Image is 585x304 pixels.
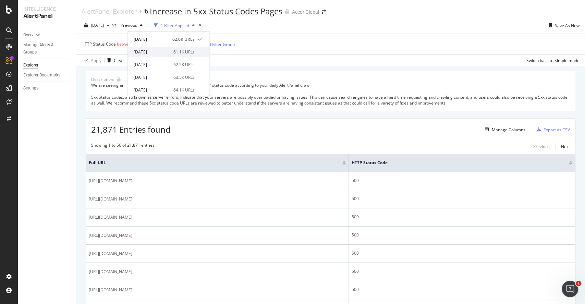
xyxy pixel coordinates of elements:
[23,62,38,69] div: Explorer
[173,61,194,68] div: 62.5K URLs
[534,124,570,135] button: Export as CSV
[82,20,112,31] button: [DATE]
[133,36,168,42] div: [DATE]
[352,232,572,238] div: 500
[23,62,71,69] a: Explorer
[112,22,118,28] span: vs
[118,22,137,28] span: Previous
[194,40,235,48] button: Add Filter Group
[352,268,572,275] div: 500
[23,72,71,79] a: Explorer Bookmarks
[23,85,38,92] div: Settings
[482,125,525,134] button: Manage Columns
[23,72,60,79] div: Explorer Bookmarks
[114,58,124,63] div: Clear
[23,12,70,20] div: AlertPanel
[89,196,132,203] span: [URL][DOMAIN_NAME]
[23,32,40,39] div: Overview
[23,5,70,12] div: Intelligence
[546,20,580,31] button: Save As New
[91,76,114,82] div: Description:
[91,142,155,150] div: Showing 1 to 50 of 21,871 entries
[173,74,194,80] div: 63.5K URLs
[204,41,235,47] div: Add Filter Group
[562,281,578,297] iframe: Intercom live chat
[352,196,572,202] div: 500
[197,22,203,29] div: times
[82,41,116,47] span: HTTP Status Code
[89,232,132,239] span: [URL][DOMAIN_NAME]
[133,74,169,80] div: [DATE]
[133,87,169,93] div: [DATE]
[292,9,319,15] div: Accor Global
[533,144,550,149] div: Previous
[118,20,145,31] button: Previous
[89,160,332,166] span: Full URL
[91,82,570,106] div: We are seeing an increase in pages answering with a 5xx HTTP status code according to your daily ...
[526,58,580,63] div: Switch back to Simple mode
[352,178,572,184] div: 500
[172,36,194,42] div: 62.0K URLs
[133,49,169,55] div: [DATE]
[151,20,197,31] button: 1 Filter Applied
[89,178,132,184] span: [URL][DOMAIN_NAME]
[352,250,572,256] div: 500
[91,22,104,28] span: 2025 Sep. 24th
[127,55,145,66] button: Save
[91,124,171,135] span: 21,871 Entries found
[23,41,71,56] a: Manage Alerts & Groups
[89,214,132,221] span: [URL][DOMAIN_NAME]
[322,10,326,14] div: arrow-right-arrow-left
[23,85,71,92] a: Settings
[576,281,581,286] span: 1
[91,58,101,63] div: Apply
[524,55,580,66] button: Switch back to Simple mode
[555,23,580,28] div: Save As New
[561,142,570,150] button: Next
[82,55,101,66] button: Apply
[89,250,132,257] span: [URL][DOMAIN_NAME]
[23,32,71,39] a: Overview
[352,160,559,166] span: HTTP Status Code
[105,55,124,66] button: Clear
[23,41,64,56] div: Manage Alerts & Groups
[89,287,132,293] span: [URL][DOMAIN_NAME]
[492,127,525,133] div: Manage Columns
[89,268,132,275] span: [URL][DOMAIN_NAME]
[117,41,133,47] span: between
[150,5,282,17] div: Increase in 5xx Status Codes Pages
[161,23,189,28] div: 1 Filter Applied
[82,8,137,15] a: AlertPanel Explorer
[561,144,570,149] div: Next
[352,287,572,293] div: 500
[173,49,194,55] div: 61.1K URLs
[352,214,572,220] div: 500
[133,61,169,68] div: [DATE]
[173,87,194,93] div: 64.1K URLs
[533,142,550,150] button: Previous
[544,127,570,133] div: Export as CSV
